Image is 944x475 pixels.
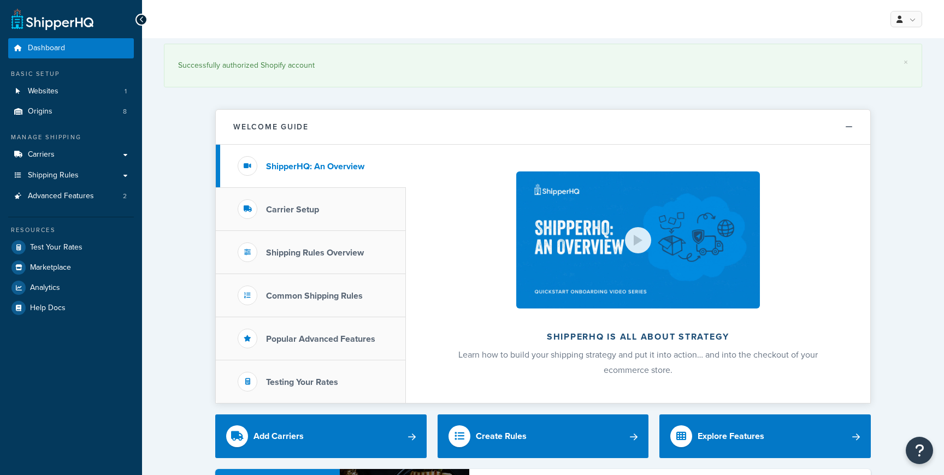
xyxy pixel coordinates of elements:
span: Dashboard [28,44,65,53]
h3: Shipping Rules Overview [266,248,364,258]
span: Carriers [28,150,55,159]
a: Create Rules [438,414,649,458]
div: Explore Features [698,429,764,444]
a: Analytics [8,278,134,298]
span: Analytics [30,283,60,293]
li: Origins [8,102,134,122]
a: Origins8 [8,102,134,122]
div: Manage Shipping [8,133,134,142]
a: Marketplace [8,258,134,277]
div: Create Rules [476,429,527,444]
h3: Common Shipping Rules [266,291,363,301]
a: × [904,58,908,67]
span: Learn how to build your shipping strategy and put it into action… and into the checkout of your e... [458,348,818,376]
li: Advanced Features [8,186,134,206]
span: Help Docs [30,304,66,313]
h3: Popular Advanced Features [266,334,375,344]
div: Basic Setup [8,69,134,79]
a: Test Your Rates [8,238,134,257]
h3: Carrier Setup [266,205,319,215]
a: Shipping Rules [8,165,134,186]
span: 2 [123,192,127,201]
h2: Welcome Guide [233,123,309,131]
div: Resources [8,225,134,235]
a: Advanced Features2 [8,186,134,206]
span: Websites [28,87,58,96]
button: Open Resource Center [906,437,933,464]
h3: Testing Your Rates [266,377,338,387]
button: Welcome Guide [216,110,870,145]
span: 8 [123,107,127,116]
span: Marketplace [30,263,71,272]
a: Carriers [8,145,134,165]
div: Add Carriers [253,429,304,444]
a: Websites1 [8,81,134,102]
li: Websites [8,81,134,102]
img: ShipperHQ is all about strategy [516,171,760,308]
span: Advanced Features [28,192,94,201]
a: Dashboard [8,38,134,58]
span: 1 [125,87,127,96]
a: Explore Features [659,414,871,458]
span: Shipping Rules [28,171,79,180]
h2: ShipperHQ is all about strategy [435,332,841,342]
h3: ShipperHQ: An Overview [266,162,364,171]
span: Origins [28,107,52,116]
a: Help Docs [8,298,134,318]
a: Add Carriers [215,414,427,458]
div: Successfully authorized Shopify account [178,58,908,73]
span: Test Your Rates [30,243,82,252]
